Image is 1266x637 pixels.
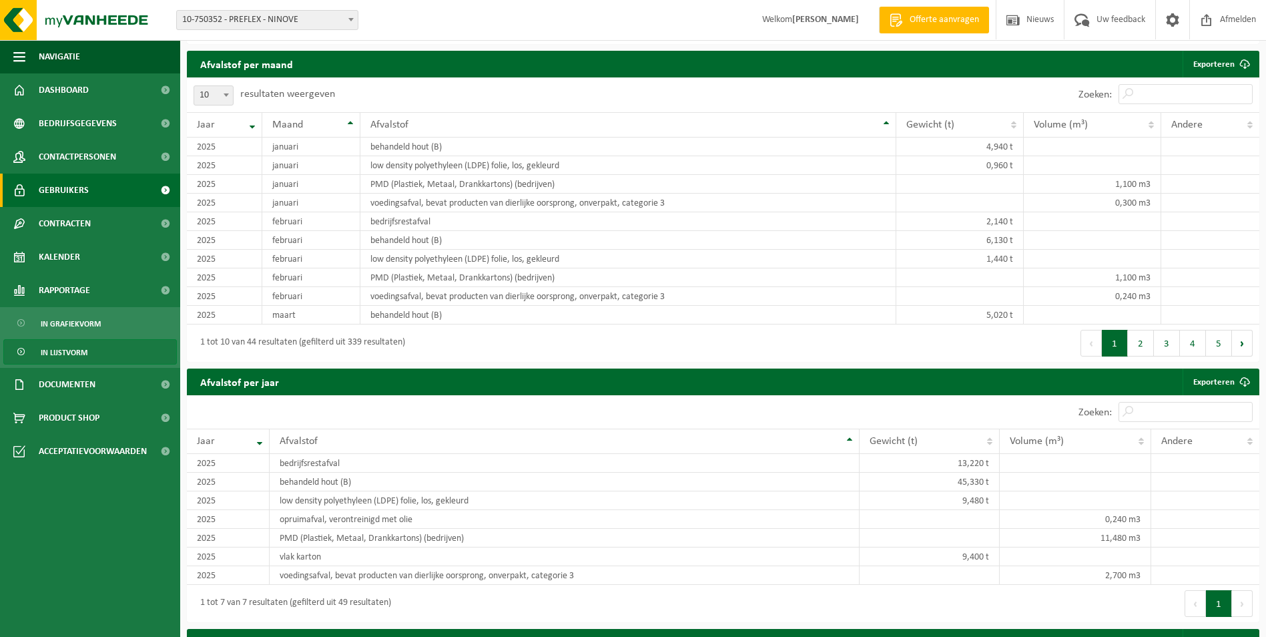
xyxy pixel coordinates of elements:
td: 4,940 t [896,138,1024,156]
span: Documenten [39,368,95,401]
span: Contactpersonen [39,140,116,174]
td: behandeld hout (B) [360,306,896,325]
td: 2025 [187,268,262,287]
td: behandeld hout (B) [270,473,860,491]
button: 1 [1102,330,1128,357]
td: 2025 [187,194,262,212]
td: 2025 [187,156,262,175]
span: Jaar [197,436,215,447]
td: 2025 [187,212,262,231]
td: low density polyethyleen (LDPE) folie, los, gekleurd [360,156,896,175]
td: 0,960 t [896,156,1024,175]
td: 2025 [187,548,270,566]
span: Andere [1161,436,1193,447]
td: opruimafval, verontreinigd met olie [270,510,860,529]
div: 1 tot 10 van 44 resultaten (gefilterd uit 339 resultaten) [194,331,405,355]
span: 10-750352 - PREFLEX - NINOVE [177,11,358,29]
span: Afvalstof [370,120,408,130]
span: Volume (m³) [1034,120,1088,130]
td: low density polyethyleen (LDPE) folie, los, gekleurd [360,250,896,268]
span: Andere [1171,120,1203,130]
a: In lijstvorm [3,339,177,365]
td: januari [262,175,360,194]
span: Gewicht (t) [906,120,954,130]
span: Offerte aanvragen [906,13,982,27]
span: In grafiekvorm [41,311,101,337]
td: voedingsafval, bevat producten van dierlijke oorsprong, onverpakt, categorie 3 [360,194,896,212]
span: Kalender [39,240,80,274]
td: 1,100 m3 [1024,175,1161,194]
td: 11,480 m3 [1000,529,1151,548]
td: 6,130 t [896,231,1024,250]
button: Previous [1080,330,1102,357]
span: Maand [272,120,303,130]
td: 2025 [187,566,270,585]
span: 10 [194,86,233,105]
span: Jaar [197,120,215,130]
td: voedingsafval, bevat producten van dierlijke oorsprong, onverpakt, categorie 3 [360,287,896,306]
div: 1 tot 7 van 7 resultaten (gefilterd uit 49 resultaten) [194,592,391,616]
td: 2025 [187,306,262,325]
td: 0,240 m3 [1024,287,1161,306]
td: 13,220 t [860,454,1000,473]
td: 2025 [187,529,270,548]
span: Afvalstof [280,436,318,447]
a: In grafiekvorm [3,310,177,336]
a: Offerte aanvragen [879,7,989,33]
td: 45,330 t [860,473,1000,491]
span: Rapportage [39,274,90,307]
button: 1 [1206,590,1232,617]
button: 4 [1180,330,1206,357]
td: 2025 [187,510,270,529]
span: 10-750352 - PREFLEX - NINOVE [176,10,358,30]
button: Previous [1185,590,1206,617]
h2: Afvalstof per jaar [187,369,292,395]
span: Contracten [39,207,91,240]
a: Exporteren [1183,369,1258,395]
strong: [PERSON_NAME] [792,15,859,25]
label: resultaten weergeven [240,89,335,99]
span: Gebruikers [39,174,89,207]
td: behandeld hout (B) [360,138,896,156]
button: 2 [1128,330,1154,357]
td: januari [262,194,360,212]
span: Volume (m³) [1010,436,1064,447]
label: Zoeken: [1078,407,1112,418]
td: 9,400 t [860,548,1000,566]
td: februari [262,287,360,306]
button: Next [1232,590,1253,617]
td: februari [262,268,360,287]
td: PMD (Plastiek, Metaal, Drankkartons) (bedrijven) [270,529,860,548]
td: 2,700 m3 [1000,566,1151,585]
td: 2025 [187,491,270,510]
td: 2025 [187,175,262,194]
td: maart [262,306,360,325]
span: In lijstvorm [41,340,87,365]
td: vlak karton [270,548,860,566]
td: 0,300 m3 [1024,194,1161,212]
span: Bedrijfsgegevens [39,107,117,140]
td: voedingsafval, bevat producten van dierlijke oorsprong, onverpakt, categorie 3 [270,566,860,585]
span: 10 [194,85,234,105]
td: 5,020 t [896,306,1024,325]
span: Acceptatievoorwaarden [39,435,147,468]
td: februari [262,250,360,268]
h2: Afvalstof per maand [187,51,306,77]
td: 0,240 m3 [1000,510,1151,529]
button: Next [1232,330,1253,357]
button: 3 [1154,330,1180,357]
label: Zoeken: [1078,89,1112,100]
button: 5 [1206,330,1232,357]
td: februari [262,231,360,250]
td: februari [262,212,360,231]
span: Navigatie [39,40,80,73]
td: 2,140 t [896,212,1024,231]
td: behandeld hout (B) [360,231,896,250]
td: 9,480 t [860,491,1000,510]
td: bedrijfsrestafval [270,454,860,473]
td: PMD (Plastiek, Metaal, Drankkartons) (bedrijven) [360,175,896,194]
td: 2025 [187,473,270,491]
td: 2025 [187,287,262,306]
span: Gewicht (t) [870,436,918,447]
a: Exporteren [1183,51,1258,77]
